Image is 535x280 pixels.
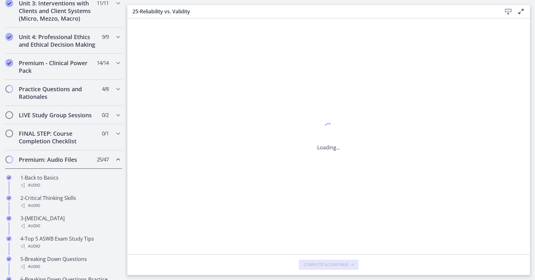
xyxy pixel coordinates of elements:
div: 1-Back to Basics [20,174,120,189]
i: Completed [5,33,13,41]
span: 9 / 9 [102,33,109,41]
i: Completed [6,256,11,262]
div: Audio [20,202,120,209]
div: 3-[MEDICAL_DATA] [20,215,120,230]
div: 4-Top 5 ASWB Exam Study Tips [20,235,120,250]
span: 4 / 8 [102,85,109,93]
i: Completed [6,175,11,180]
h3: 25-Reliability vs. Validity [132,8,492,15]
span: Complete & continue [304,262,348,267]
div: Audio [20,242,120,250]
i: Completed [6,236,11,241]
p: Loading... [317,144,340,151]
div: Audio [20,263,120,270]
span: 25 / 47 [97,156,109,163]
i: Completed [5,59,13,67]
h2: Practice Questions and Rationales [19,85,96,100]
span: 0 / 1 [102,130,109,137]
button: Complete & continue [299,260,359,270]
h2: Unit 4: Professional Ethics and Ethical Decision Making [19,33,96,48]
i: Completed [6,195,11,201]
span: 14 / 14 [97,59,109,67]
h2: LIVE Study Group Sessions [19,111,96,119]
div: 2-Critical Thinking Skills [20,194,120,209]
h2: Premium - Clinical Power Pack [19,59,96,74]
div: Audio [20,222,120,230]
div: Audio [20,181,120,189]
h2: Premium: Audio Files [19,156,96,163]
i: Completed [6,216,11,221]
div: 5-Breaking Down Questions [20,255,120,270]
span: 0 / 2 [102,111,109,119]
h2: FINAL STEP: Course Completion Checklist [19,130,96,145]
div: 1 [317,121,340,136]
